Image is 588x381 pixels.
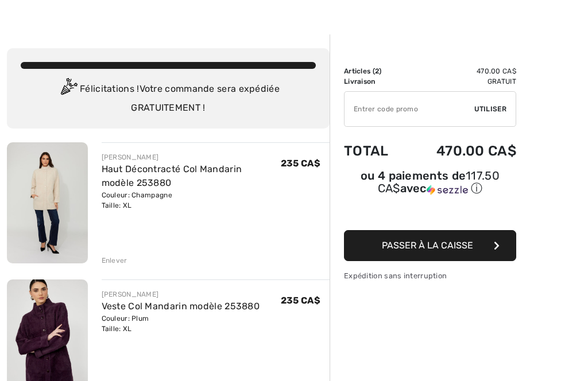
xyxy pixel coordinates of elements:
div: Couleur: Champagne Taille: XL [102,190,281,211]
img: Haut Décontracté Col Mandarin modèle 253880 [7,142,88,263]
div: Couleur: Plum Taille: XL [102,313,260,334]
div: ou 4 paiements de avec [344,170,516,196]
img: Sezzle [427,185,468,195]
img: Congratulation2.svg [57,78,80,101]
span: 235 CA$ [281,158,320,169]
div: Enlever [102,255,127,266]
div: Félicitations ! Votre commande sera expédiée GRATUITEMENT ! [21,78,316,115]
td: Articles ( ) [344,66,405,76]
span: 2 [375,67,379,75]
span: 235 CA$ [281,295,320,306]
button: Passer à la caisse [344,230,516,261]
div: [PERSON_NAME] [102,152,281,162]
div: [PERSON_NAME] [102,289,260,300]
td: Total [344,131,405,170]
td: 470.00 CA$ [405,66,516,76]
a: Veste Col Mandarin modèle 253880 [102,301,260,312]
iframe: PayPal-paypal [344,200,516,226]
input: Code promo [345,92,474,126]
span: 117.50 CA$ [378,169,500,195]
a: Haut Décontracté Col Mandarin modèle 253880 [102,164,242,188]
td: Gratuit [405,76,516,87]
span: Utiliser [474,104,506,114]
td: Livraison [344,76,405,87]
div: ou 4 paiements de117.50 CA$avecSezzle Cliquez pour en savoir plus sur Sezzle [344,170,516,200]
span: Passer à la caisse [382,240,473,251]
div: Expédition sans interruption [344,270,516,281]
td: 470.00 CA$ [405,131,516,170]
